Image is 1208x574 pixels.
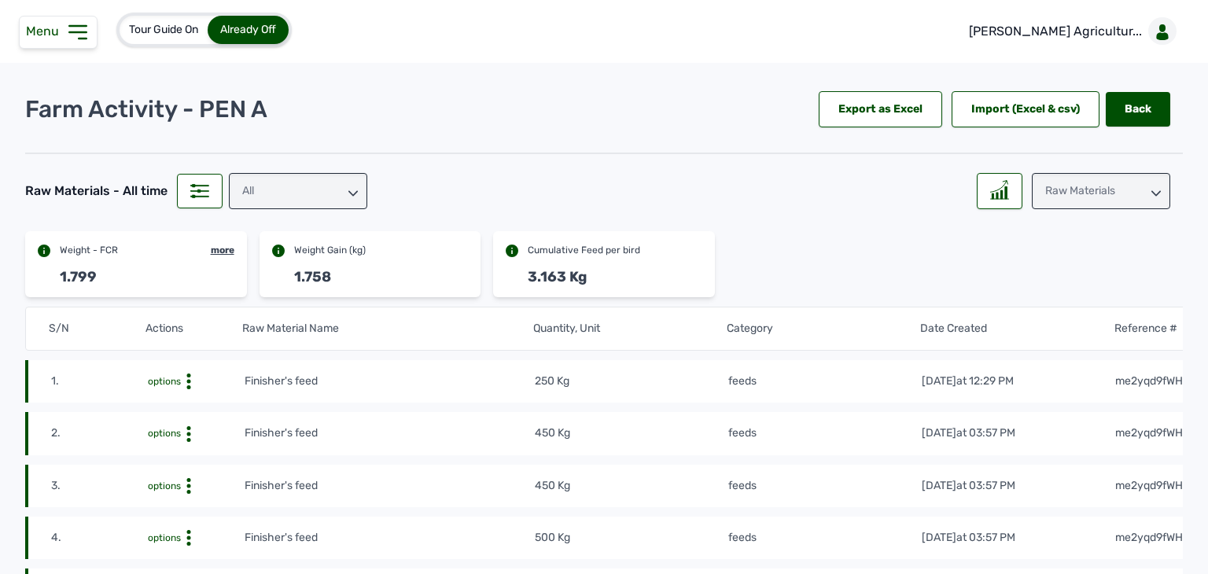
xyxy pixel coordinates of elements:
[819,91,942,127] div: Export as Excel
[50,373,147,390] td: 1.
[244,529,534,546] td: Finisher's feed
[727,477,921,495] td: feeds
[534,373,727,390] td: 250 Kg
[956,426,1015,440] span: at 03:57 PM
[956,479,1015,492] span: at 03:57 PM
[922,478,1015,494] div: [DATE]
[952,91,1099,127] div: Import (Excel & csv)
[727,425,921,442] td: feeds
[244,425,534,442] td: Finisher's feed
[922,425,1015,441] div: [DATE]
[148,428,181,439] span: options
[727,373,921,390] td: feeds
[241,320,532,337] th: Raw Material Name
[148,480,181,491] span: options
[50,477,147,495] td: 3.
[50,425,147,442] td: 2.
[1032,173,1170,209] div: Raw Materials
[956,374,1014,388] span: at 12:29 PM
[244,477,534,495] td: Finisher's feed
[532,320,726,337] th: Quantity, Unit
[534,477,727,495] td: 450 Kg
[922,373,1014,389] div: [DATE]
[129,23,198,36] span: Tour Guide On
[534,529,727,546] td: 500 Kg
[60,266,97,288] div: 1.799
[919,320,1113,337] th: Date Created
[534,425,727,442] td: 450 Kg
[922,530,1015,546] div: [DATE]
[26,24,65,39] span: Menu
[48,320,145,337] th: S/N
[1106,92,1170,127] a: Back
[25,95,267,123] p: Farm Activity - PEN A
[25,182,168,201] div: Raw Materials - All time
[528,266,587,288] div: 3.163 Kg
[528,244,640,256] div: Cumulative Feed per bird
[220,23,276,36] span: Already Off
[145,320,241,337] th: Actions
[60,244,118,256] div: Weight - FCR
[244,373,534,390] td: Finisher's feed
[956,531,1015,544] span: at 03:57 PM
[969,22,1142,41] p: [PERSON_NAME] Agricultur...
[727,529,921,546] td: feeds
[229,173,367,209] div: All
[956,9,1183,53] a: [PERSON_NAME] Agricultur...
[211,244,234,256] div: more
[148,532,181,543] span: options
[294,244,366,256] div: Weight Gain (kg)
[50,529,147,546] td: 4.
[726,320,919,337] th: Category
[148,376,181,387] span: options
[294,266,331,288] div: 1.758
